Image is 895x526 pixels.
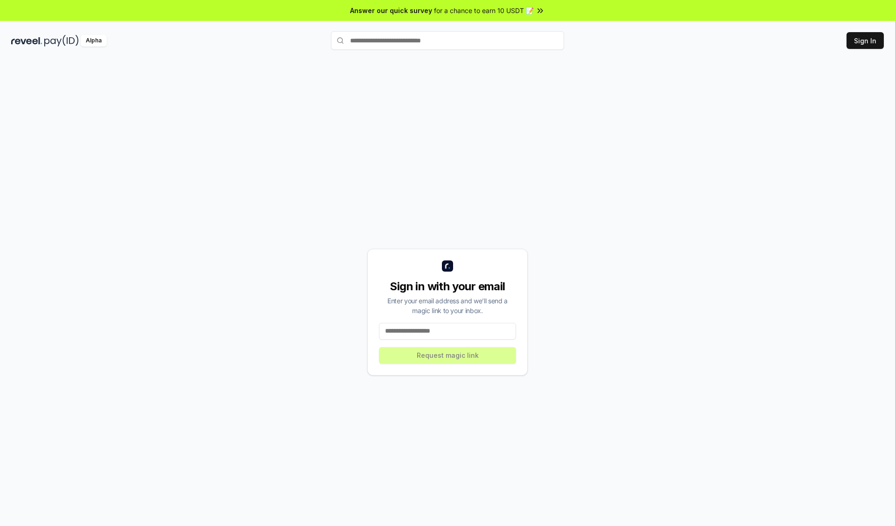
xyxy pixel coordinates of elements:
span: Answer our quick survey [350,6,432,15]
span: for a chance to earn 10 USDT 📝 [434,6,534,15]
img: reveel_dark [11,35,42,47]
div: Sign in with your email [379,279,516,294]
img: pay_id [44,35,79,47]
img: logo_small [442,260,453,272]
div: Enter your email address and we’ll send a magic link to your inbox. [379,296,516,315]
div: Alpha [81,35,107,47]
button: Sign In [847,32,884,49]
